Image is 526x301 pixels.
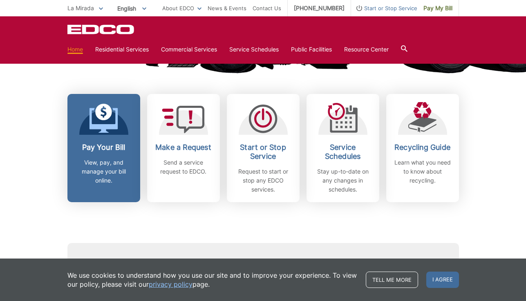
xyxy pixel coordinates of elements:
span: I agree [426,272,459,288]
a: Resource Center [344,45,389,54]
a: Residential Services [95,45,149,54]
p: Send a service request to EDCO. [153,158,214,176]
a: Make a Request Send a service request to EDCO. [147,94,220,202]
a: Recycling Guide Learn what you need to know about recycling. [386,94,459,202]
a: News & Events [208,4,246,13]
span: Pay My Bill [423,4,452,13]
h2: Start or Stop Service [233,143,293,161]
a: Commercial Services [161,45,217,54]
a: privacy policy [149,280,192,289]
p: Stay up-to-date on any changes in schedules. [313,167,373,194]
a: Contact Us [253,4,281,13]
h2: Pay Your Bill [74,143,134,152]
h2: Service Schedules [313,143,373,161]
a: Tell me more [366,272,418,288]
p: Request to start or stop any EDCO services. [233,167,293,194]
span: English [111,2,152,15]
p: Learn what you need to know about recycling. [392,158,453,185]
h2: Recycling Guide [392,143,453,152]
p: View, pay, and manage your bill online. [74,158,134,185]
h2: Make a Request [153,143,214,152]
span: La Mirada [67,4,94,11]
a: Public Facilities [291,45,332,54]
a: Service Schedules Stay up-to-date on any changes in schedules. [307,94,379,202]
p: We use cookies to understand how you use our site and to improve your experience. To view our pol... [67,271,358,289]
a: EDCD logo. Return to the homepage. [67,25,135,34]
a: About EDCO [162,4,201,13]
a: Home [67,45,83,54]
a: Service Schedules [229,45,279,54]
a: Pay Your Bill View, pay, and manage your bill online. [67,94,140,202]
